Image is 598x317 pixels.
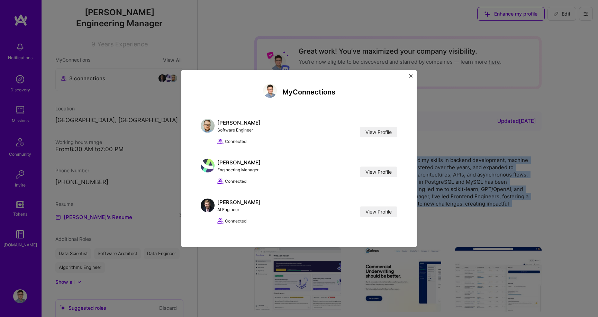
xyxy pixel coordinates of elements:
[409,74,413,82] button: Close
[217,218,224,224] i: icon Collaborator
[282,88,335,96] h4: My Connections
[360,206,397,217] a: View Profile
[201,119,215,133] img: Kamil Grymuza
[225,178,246,185] span: Connected
[360,127,397,137] a: View Profile
[217,159,261,166] div: [PERSON_NAME]
[217,178,224,184] i: icon Collaborator
[217,206,261,213] div: AI Engineer
[217,126,261,134] div: Software Engineer
[225,138,246,145] span: Connected
[217,166,261,173] div: Engineering Manager
[263,84,277,98] img: Jan Maka
[201,159,215,173] img: Adrianna Adamczak
[217,199,261,206] div: [PERSON_NAME]
[217,138,224,144] i: icon Collaborator
[360,166,397,177] a: View Profile
[217,119,261,126] div: [PERSON_NAME]
[201,199,215,212] img: Jędrzej Kardach
[225,217,246,225] span: Connected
